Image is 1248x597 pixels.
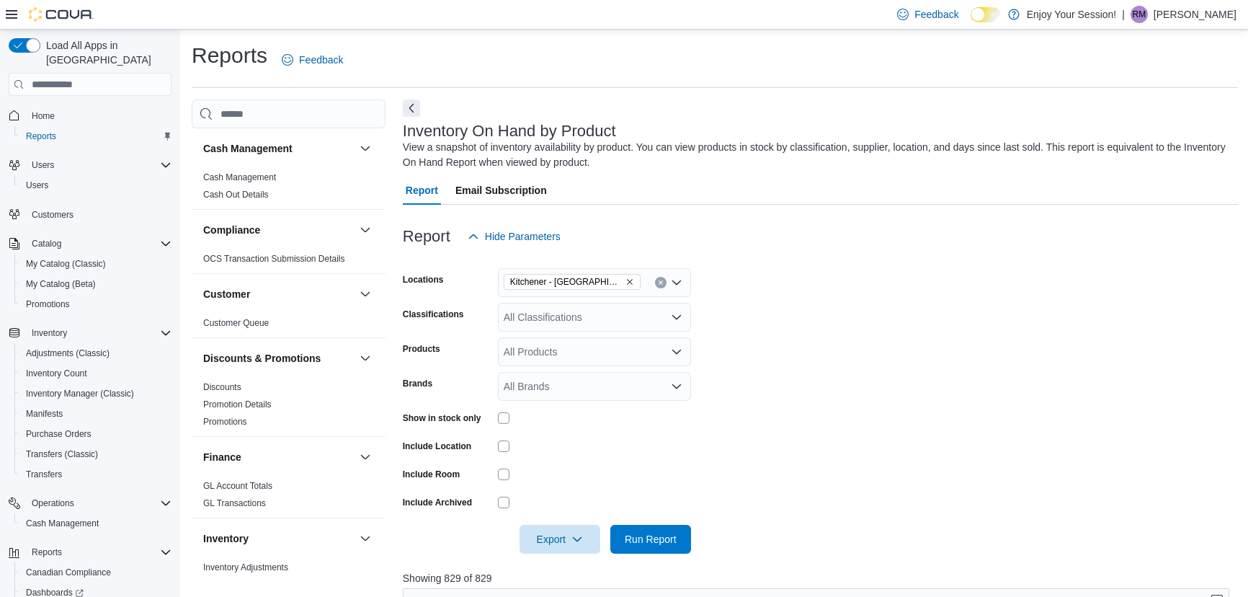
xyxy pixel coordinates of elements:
button: Transfers [14,464,177,485]
span: Catalog [32,238,61,249]
span: Cash Management [26,518,99,529]
button: Compliance [357,221,374,239]
span: Transfers [26,469,62,480]
button: Customer [357,286,374,303]
span: Home [32,110,55,122]
span: My Catalog (Beta) [26,278,96,290]
h3: Compliance [203,223,260,237]
a: Inventory Manager (Classic) [20,385,140,402]
div: Customer [192,314,385,337]
button: Inventory Count [14,363,177,384]
button: Open list of options [671,346,682,358]
a: Promotion Details [203,399,272,410]
button: Discounts & Promotions [203,351,354,366]
span: Inventory Count [26,368,87,379]
span: Promotions [26,298,70,310]
span: GL Account Totals [203,480,272,492]
a: Transfers [20,466,68,483]
p: | [1122,6,1125,23]
button: Inventory [3,323,177,343]
button: Users [3,155,177,175]
a: Customers [26,206,79,224]
label: Classifications [403,309,464,320]
a: Home [26,107,61,125]
span: Promotion Details [203,399,272,410]
button: Reports [14,126,177,146]
a: Transfers (Classic) [20,446,104,463]
span: OCS Transaction Submission Details [203,253,345,265]
p: [PERSON_NAME] [1154,6,1236,23]
span: Inventory [26,324,171,342]
button: Inventory [357,530,374,547]
span: Discounts [203,381,241,393]
input: Dark Mode [971,7,1001,22]
a: Feedback [276,45,349,74]
span: Users [20,177,171,194]
h3: Customer [203,287,250,301]
a: GL Account Totals [203,481,272,491]
span: Inventory Count [20,365,171,382]
button: Open list of options [671,277,682,288]
span: My Catalog (Beta) [20,275,171,293]
a: Inventory Adjustments [203,562,288,572]
button: Transfers (Classic) [14,444,177,464]
button: Run Report [610,525,691,554]
h3: Inventory [203,531,249,546]
a: Discounts [203,382,241,392]
div: Discounts & Promotions [192,379,385,436]
button: My Catalog (Beta) [14,274,177,294]
button: Cash Management [357,140,374,157]
span: Load All Apps in [GEOGRAPHIC_DATA] [40,38,171,67]
span: Report [406,176,438,205]
span: Cash Management [20,515,171,532]
span: Promotions [203,416,247,428]
span: Cash Out Details [203,189,269,200]
span: Email Subscription [455,176,547,205]
button: Users [14,175,177,195]
span: Promotions [20,296,171,313]
button: Home [3,105,177,125]
span: Operations [26,495,171,512]
label: Locations [403,274,444,286]
a: Promotions [203,417,247,427]
p: Enjoy Your Session! [1027,6,1117,23]
label: Include Location [403,441,471,452]
button: Hide Parameters [462,222,566,251]
a: Users [20,177,54,194]
span: Inventory Manager (Classic) [20,385,171,402]
span: Adjustments (Classic) [20,345,171,362]
span: Reports [26,131,56,142]
span: Kitchener - [GEOGRAPHIC_DATA] [510,275,623,289]
span: Canadian Compliance [20,564,171,581]
button: Export [520,525,600,554]
span: Manifests [20,405,171,423]
div: Finance [192,477,385,518]
h1: Reports [192,41,267,70]
div: Compliance [192,250,385,273]
span: Kitchener - Highland [504,274,641,290]
a: Promotions [20,296,76,313]
span: My Catalog (Classic) [26,258,106,270]
button: Finance [357,448,374,466]
a: My Catalog (Beta) [20,275,102,293]
span: Users [26,180,48,191]
button: Compliance [203,223,354,237]
span: RM [1133,6,1146,23]
button: Promotions [14,294,177,314]
span: Feedback [914,7,958,22]
button: Reports [26,544,68,561]
a: Cash Management [203,172,276,182]
button: Purchase Orders [14,424,177,444]
button: Canadian Compliance [14,562,177,583]
h3: Report [403,228,450,245]
button: Inventory [26,324,73,342]
a: Purchase Orders [20,425,97,443]
span: Customer Queue [203,317,269,329]
button: Operations [3,493,177,513]
label: Brands [403,378,432,389]
button: Customers [3,204,177,225]
span: Canadian Compliance [26,567,111,578]
img: Cova [29,7,94,22]
button: Clear input [655,277,667,288]
h3: Finance [203,450,241,464]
